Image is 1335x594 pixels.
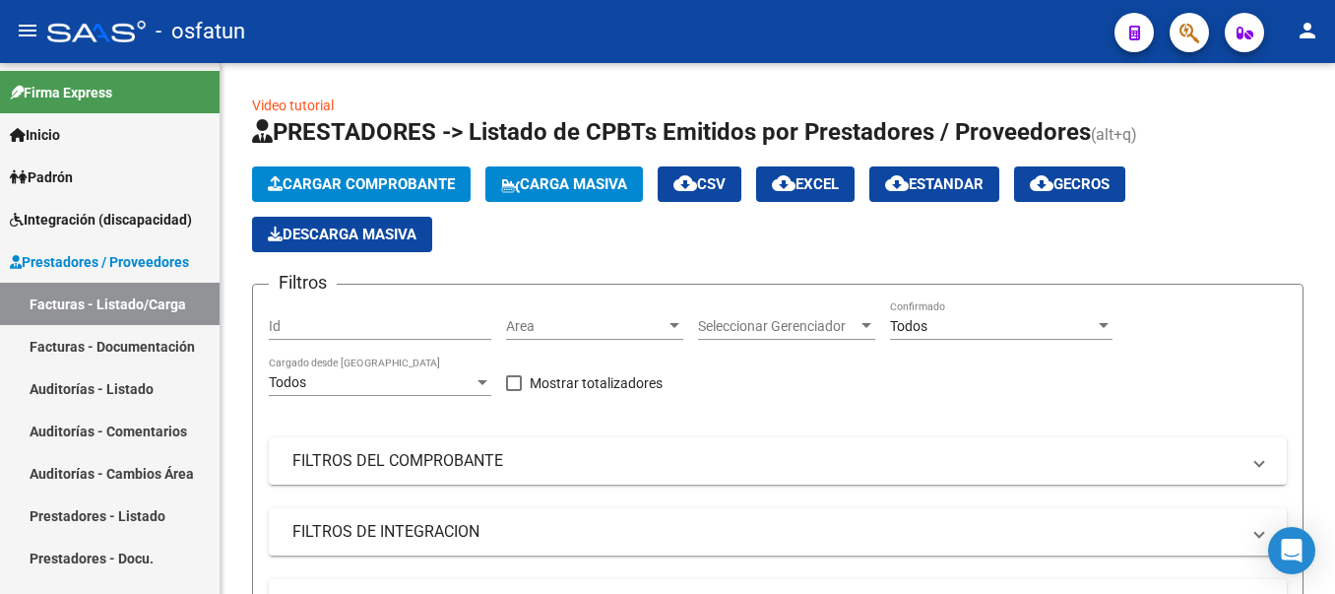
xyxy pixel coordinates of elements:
span: Carga Masiva [501,175,627,193]
span: Inicio [10,124,60,146]
span: Gecros [1030,175,1110,193]
span: Todos [890,318,927,334]
span: Mostrar totalizadores [530,371,663,395]
button: Cargar Comprobante [252,166,471,202]
span: CSV [673,175,726,193]
span: Prestadores / Proveedores [10,251,189,273]
span: Cargar Comprobante [268,175,455,193]
span: Integración (discapacidad) [10,209,192,231]
span: Descarga Masiva [268,226,416,243]
span: Firma Express [10,82,112,103]
mat-icon: cloud_download [673,171,697,195]
span: Area [506,318,666,335]
mat-icon: person [1296,19,1319,42]
span: (alt+q) [1091,125,1137,144]
mat-icon: menu [16,19,39,42]
mat-icon: cloud_download [885,171,909,195]
span: Seleccionar Gerenciador [698,318,858,335]
button: Carga Masiva [485,166,643,202]
h3: Filtros [269,269,337,297]
span: Todos [269,374,306,390]
mat-panel-title: FILTROS DEL COMPROBANTE [292,450,1240,472]
button: CSV [658,166,741,202]
span: - osfatun [156,10,245,53]
span: PRESTADORES -> Listado de CPBTs Emitidos por Prestadores / Proveedores [252,118,1091,146]
mat-expansion-panel-header: FILTROS DEL COMPROBANTE [269,437,1287,485]
span: Padrón [10,166,73,188]
app-download-masive: Descarga masiva de comprobantes (adjuntos) [252,217,432,252]
mat-expansion-panel-header: FILTROS DE INTEGRACION [269,508,1287,556]
mat-icon: cloud_download [1030,171,1053,195]
button: Estandar [869,166,999,202]
mat-panel-title: FILTROS DE INTEGRACION [292,521,1240,543]
span: Estandar [885,175,984,193]
div: Open Intercom Messenger [1268,527,1315,574]
button: EXCEL [756,166,855,202]
button: Gecros [1014,166,1125,202]
mat-icon: cloud_download [772,171,795,195]
button: Descarga Masiva [252,217,432,252]
a: Video tutorial [252,98,334,113]
span: EXCEL [772,175,839,193]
